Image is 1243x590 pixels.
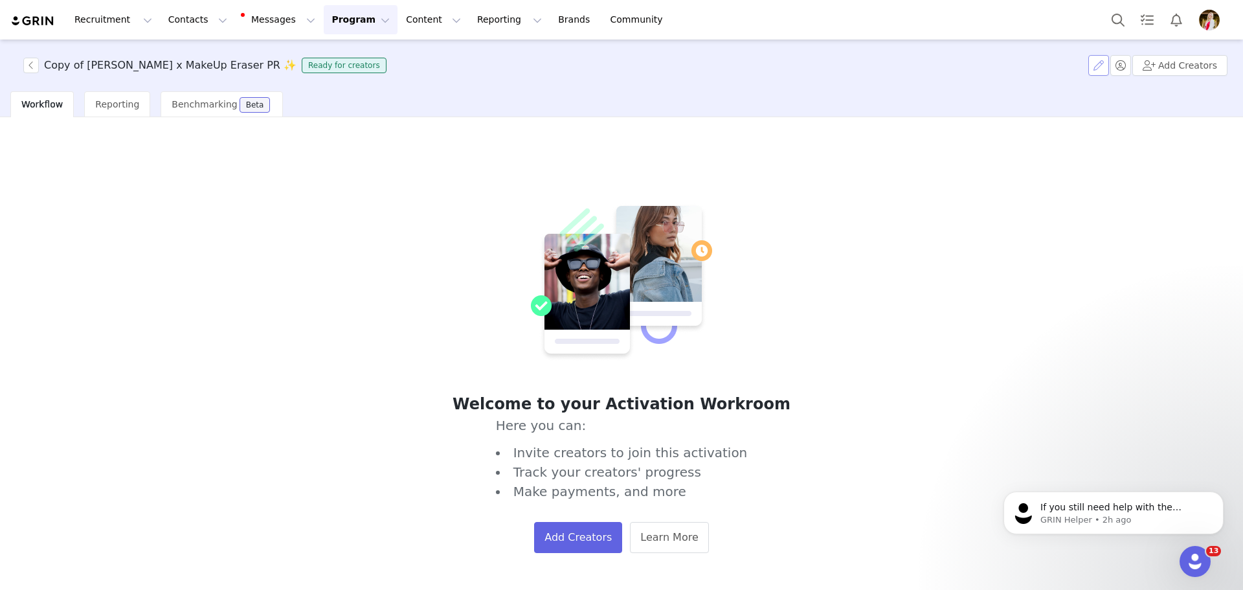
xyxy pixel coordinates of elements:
[534,522,622,553] button: Add Creators
[398,5,469,34] button: Content
[302,58,386,73] span: Ready for creators
[56,50,223,62] p: Message from GRIN Helper, sent 2h ago
[496,416,748,501] span: Here you can:
[1206,546,1221,556] span: 13
[1199,10,1220,30] img: a4d373b1-f21f-4a19-9fc0-4e09ddd533c2.jpg
[161,5,235,34] button: Contacts
[59,330,242,356] button: I have a GRIN Subscription or Billing
[222,419,243,440] button: Send a message…
[1162,5,1191,34] button: Notifications
[63,16,161,29] p: The team can also help
[63,6,126,16] h1: GRIN Helper
[550,5,601,34] a: Brands
[496,462,748,482] li: Track your creators' progress
[21,99,63,109] span: Workflow
[203,5,227,30] button: Home
[1133,5,1161,34] a: Tasks
[531,203,712,361] img: Welcome to your Activation Workroom
[10,51,212,104] div: Hello! How can we help? Select from options below or feel free to type your question here.GRIN He...
[62,424,72,435] button: Gif picker
[120,297,242,323] button: My Creators need help
[11,397,248,419] textarea: Ask a question…
[8,5,33,30] button: go back
[136,362,242,388] button: Strategy Questions
[236,5,323,34] button: Messages
[1132,55,1227,76] button: Add Creators
[82,424,93,435] button: Start recording
[341,392,901,416] h1: Welcome to your Activation Workroom
[44,58,297,73] h3: Copy of [PERSON_NAME] x MakeUp Eraser PR ✨
[246,101,264,109] div: Beta
[119,265,242,291] button: I need help using GRIN
[1104,5,1132,34] button: Search
[95,99,139,109] span: Reporting
[10,15,56,27] img: grin logo
[37,7,58,28] img: Profile image for GRIN Helper
[20,424,30,435] button: Upload attachment
[1180,546,1211,577] iframe: Intercom live chat
[23,58,392,73] span: [object Object]
[41,424,51,435] button: Emoji picker
[1191,10,1233,30] button: Profile
[469,5,550,34] button: Reporting
[324,5,398,34] button: Program
[227,5,251,28] div: Close
[630,522,708,553] a: Learn More
[603,5,677,34] a: Community
[172,99,237,109] span: Benchmarking
[496,443,748,462] li: Invite creators to join this activation
[56,38,223,112] span: If you still need help with the pending actions issue, I'm here to assist you further. Would you ...
[21,58,202,96] div: Hello! How can we help? Select from options below or feel free to type your question here.
[67,5,160,34] button: Recruitment
[984,464,1243,555] iframe: Intercom notifications message
[21,107,152,115] div: GRIN Helper • AI Agent • Just now
[10,51,249,133] div: GRIN Helper says…
[496,482,748,501] li: Make payments, and more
